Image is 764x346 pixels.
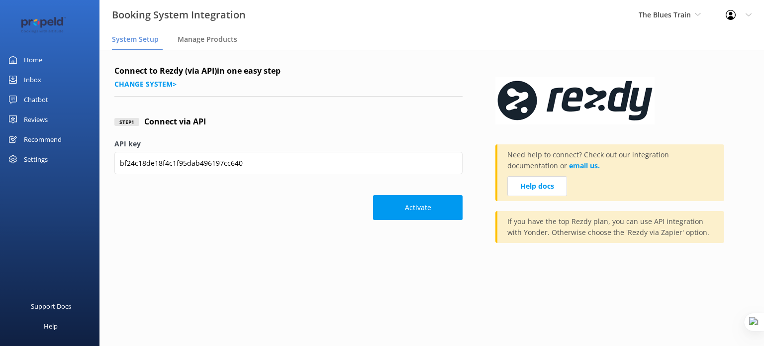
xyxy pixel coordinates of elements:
[24,110,48,129] div: Reviews
[144,115,206,128] h4: Connect via API
[507,176,567,196] a: Help docs
[114,152,463,174] input: API key
[114,65,463,78] h4: Connect to Rezdy (via API) in one easy step
[31,296,71,316] div: Support Docs
[24,90,48,110] div: Chatbot
[507,149,714,176] p: Need help to connect? Check out our integration documentation or
[15,17,72,33] img: 12-1677471078.png
[24,70,41,90] div: Inbox
[178,34,237,44] span: Manage Products
[112,7,246,23] h3: Booking System Integration
[24,50,42,70] div: Home
[495,65,658,134] img: 1624324453..png
[44,316,58,336] div: Help
[24,129,62,149] div: Recommend
[373,195,463,220] button: Activate
[495,211,724,243] div: If you have the top Rezdy plan, you can use API integration with Yonder. Otherwise choose the 'Re...
[114,79,177,89] a: Change system>
[112,34,159,44] span: System Setup
[114,138,463,149] label: API key
[114,118,139,126] div: Step 1
[569,161,600,170] a: email us.
[24,149,48,169] div: Settings
[639,10,691,19] span: The Blues Train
